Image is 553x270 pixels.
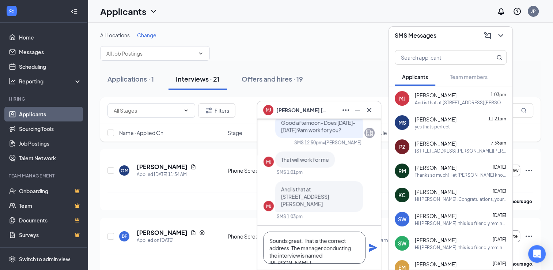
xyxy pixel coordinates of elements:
input: Search applicant [395,50,482,64]
a: Applicants [19,107,82,121]
svg: WorkstreamLogo [8,7,15,15]
div: KC [398,191,406,199]
svg: ComposeMessage [483,31,492,40]
span: That will work for me [281,156,329,163]
div: Hi [PERSON_NAME]. Congratulations, your meeting with ServiceMaster Restore for Fire and Contents ... [415,196,507,202]
svg: Document [190,230,196,236]
a: Messages [19,45,82,59]
div: Hi [PERSON_NAME], this is a friendly reminder. Please select a meeting time slot for your Fire an... [415,220,507,226]
div: MS [398,119,406,126]
a: Scheduling [19,59,82,74]
div: yes thats perfect [415,124,450,130]
button: ChevronDown [495,30,507,41]
span: Team members [450,74,488,80]
span: Name · Applied On [119,129,163,136]
a: DocumentsCrown [19,213,82,228]
div: Hi [PERSON_NAME], this is a friendly reminder. Please select a meeting time slot for your Fire an... [415,244,507,251]
div: Applications · 1 [107,74,154,83]
svg: Company [365,128,374,137]
input: All Stages [114,106,180,115]
svg: Settings [9,255,16,263]
span: [PERSON_NAME] [415,91,457,99]
span: [PERSON_NAME] [415,236,457,244]
svg: Analysis [9,78,16,85]
svg: ChevronDown [496,31,505,40]
div: Applied [DATE] 11:34 AM [137,171,196,178]
div: Applied on [DATE] [137,237,205,244]
svg: Ellipses [524,166,533,175]
div: Phone Screen [228,167,280,174]
div: RM [398,167,406,175]
svg: Minimize [353,106,362,115]
div: Thanks so much! I let [PERSON_NAME] know. [415,172,507,178]
a: Home [19,30,82,45]
div: MJ [266,159,272,165]
svg: MagnifyingGlass [521,108,527,113]
svg: ChevronDown [198,50,204,56]
div: SMS 1:03pm [277,213,303,220]
h3: SMS Messages [395,31,436,40]
svg: MagnifyingGlass [496,55,502,60]
div: Hiring [9,96,80,102]
div: [STREET_ADDRESS][PERSON_NAME][PERSON_NAME] [415,148,507,154]
div: Offers and hires · 19 [242,74,303,83]
span: Stage [228,129,242,136]
span: [PERSON_NAME] [415,260,457,268]
span: [PERSON_NAME] [415,212,457,220]
svg: Cross [365,106,374,115]
div: SMS 1:01pm [277,169,303,175]
div: Phone Screen [228,233,280,240]
svg: Ellipses [524,232,533,241]
svg: Plane [368,243,377,252]
button: Minimize [352,104,363,116]
span: [DATE] [493,237,506,242]
div: JP [531,8,536,14]
h1: Applicants [100,5,146,18]
svg: ChevronDown [149,7,158,16]
div: Open Intercom Messenger [528,245,546,263]
a: OnboardingCrown [19,184,82,198]
div: SMS 12:50pm [294,139,323,146]
span: And is that at [STREET_ADDRESS][PERSON_NAME] [281,186,329,207]
b: 2 hours ago [508,199,532,204]
div: Team Management [9,173,80,179]
span: [PERSON_NAME] [415,140,457,147]
div: Reporting [19,78,82,85]
span: 1:03pm [490,92,506,97]
div: MJ [266,203,272,209]
span: Applicants [402,74,428,80]
svg: Collapse [71,8,78,15]
span: Good afternoon- Does [DATE]- [DATE] 9am work for you? [281,119,355,133]
svg: Filter [204,106,213,115]
a: Talent Network [19,151,82,165]
span: [DATE] [493,261,506,266]
a: Job Postings [19,136,82,151]
svg: Ellipses [341,106,350,115]
div: BF [122,233,127,239]
span: [PERSON_NAME] [415,164,457,171]
b: 21 hours ago [505,261,532,267]
svg: Document [190,164,196,170]
span: [PERSON_NAME] [PERSON_NAME] [276,106,327,114]
div: Interviews · 21 [176,74,220,83]
a: SurveysCrown [19,228,82,242]
span: 7:58am [491,140,506,146]
div: SW [398,240,406,247]
div: PZ [399,143,405,150]
button: ComposeMessage [482,30,493,41]
span: 11:21am [488,116,506,121]
div: Switch to admin view [19,255,70,263]
svg: QuestionInfo [513,7,522,16]
svg: Reapply [199,230,205,236]
span: Change [137,32,156,38]
span: [DATE] [493,164,506,170]
span: • [PERSON_NAME] [323,139,361,146]
span: [PERSON_NAME] [415,188,457,195]
button: Ellipses [340,104,352,116]
textarea: Sounds great. That is the correct address. The manager conducting the interview is named [PERSON_... [263,232,365,264]
span: [DATE] [493,213,506,218]
a: Sourcing Tools [19,121,82,136]
div: SW [398,215,406,223]
h5: [PERSON_NAME] [137,163,188,171]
